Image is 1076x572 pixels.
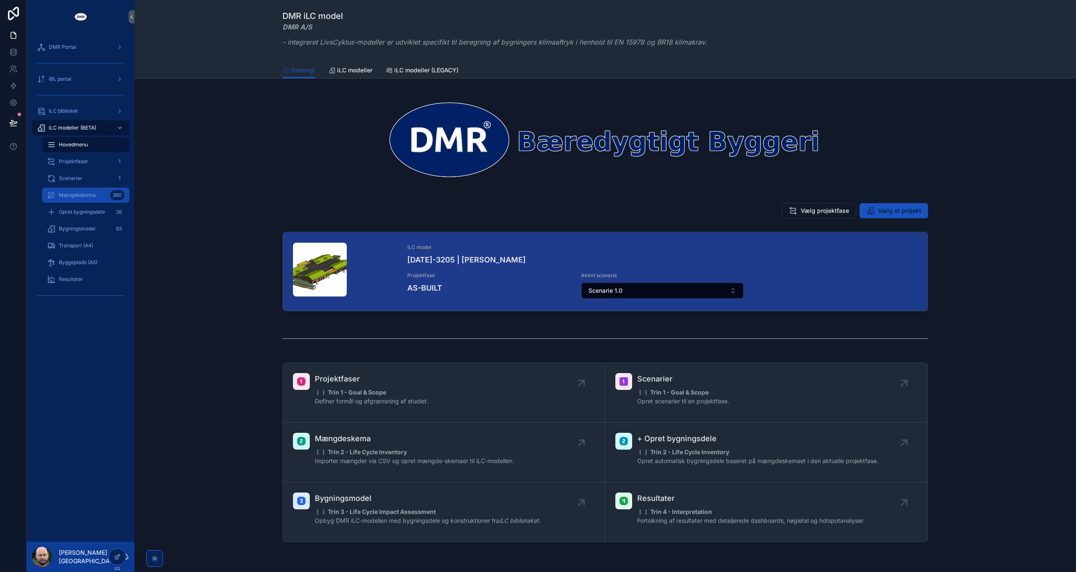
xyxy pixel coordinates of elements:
a: + Opret bygningsdele⋮⋮ Trin 2 - Life Cycle InventoryOpret automatisk bygningsdele baseret på mæng... [605,423,928,482]
span: Byggeplads (A5) [59,259,98,266]
div: Skærmbillede-2025-08-27-153507.png [293,243,347,297]
h4: [DATE]-3205 | [PERSON_NAME] [407,254,918,265]
h1: DMR iLC model [282,10,707,22]
button: Select Button [581,283,744,299]
button: Vælg projektfase [782,203,856,218]
span: iLC modeller (LEGACY) [394,66,459,74]
div: 26 [113,207,124,217]
span: iLC bibliotek [49,108,78,114]
a: Hovedmenu [42,137,129,152]
img: App logo [74,10,87,24]
span: Transport (A4) [59,242,93,249]
span: Scenarier [59,175,82,182]
a: Scenarier⋮⋮ Trin 1 - Goal & ScopeOpret scenarier til en projektfase. [605,363,928,423]
span: Hovedmenu [59,141,88,148]
a: iLC modeller (LEGACY) [386,63,459,79]
span: Scenarie 1.0 [588,286,622,295]
img: 31076-dmr_logo_baeredygtigt-byggeri_space-arround---noloco---narrow---transparrent---white-DMR.png [282,99,928,180]
strong: ⋮⋮ Trin 3 - Life Cycle Impact Assessment [315,508,436,515]
em: - integreret LivsCyklus-modeller er udviklet specifikt til beregning af bygningers klimaaftryk i ... [282,38,707,46]
a: iLC modeller (BETA) [32,120,129,135]
div: 1 [114,173,124,183]
p: Opret scenarier til en projektfase. [637,397,729,405]
a: iLC bibliotek [32,103,129,119]
a: Mængdeskema360 [42,188,129,203]
a: Scenarier1 [42,171,129,186]
p: Fortolkning af resultater med detaljerede dashboards, nøgletal og hotspotanalyser. [637,516,865,525]
span: Vælg et projekt [878,207,921,215]
strong: ⋮⋮ Trin 2 - Life Cycle Inventory [315,448,407,455]
p: Opbyg DMR iLC-modellen med bygningsdele og konstruktioner fra . [315,516,541,525]
a: DMR Portal [32,40,129,55]
a: Bygningsmodel63 [42,221,129,236]
span: Mængdeskema [59,192,96,199]
span: Scenarier [637,373,729,385]
span: iLC model [407,244,918,251]
em: iLC biblioteket [499,517,539,524]
span: Mængdeskema [315,433,514,445]
h4: AS-BUILT [407,282,571,294]
div: 63 [113,224,124,234]
a: Opret bygningsdele26 [42,204,129,220]
a: Resultater⋮⋮ Trin 4 - InterpretationFortolkning af resultater med detaljerede dashboards, nøgleta... [605,482,928,542]
span: iLC modeller (BETA) [49,124,96,131]
span: Projektfaser [315,373,428,385]
span: Projektfase [407,272,571,279]
a: Projektfaser⋮⋮ Trin 1 - Goal & ScopeDefiner formål og afgrænsning af studiet. [283,363,605,423]
div: 360 [110,190,124,200]
strong: ⋮⋮ Trin 4 - Interpretation [637,508,712,515]
p: Importer mængder via CSV og opret mængde-skemaer til iLC-modellen. [315,456,514,465]
span: Resultater [59,276,83,283]
span: Resultater [637,493,865,504]
span: Aktivt scenarie [581,272,744,279]
a: Bygningsmodel⋮⋮ Trin 3 - Life Cycle Impact AssessmentOpbyg DMR iLC-modellen med bygningsdele og k... [283,482,605,542]
span: Opret bygningsdele [59,209,105,215]
a: iLC modeller [329,63,372,79]
a: iBL portal [32,71,129,87]
strong: ⋮⋮ Trin 1 - Goal & Scope [315,389,386,396]
a: Transport (A4) [42,238,129,253]
a: Resultater [42,272,129,287]
div: 1 [114,156,124,167]
span: Bygningsmodel [59,225,95,232]
span: Oversigt [291,66,315,74]
div: scrollable content [27,34,134,313]
a: Mængdeskema⋮⋮ Trin 2 - Life Cycle InventoryImporter mængder via CSV og opret mængde-skemaer til i... [283,423,605,482]
span: iBL portal [49,76,71,82]
span: Vælg projektfase [801,207,849,215]
span: Projektfaser [59,158,88,165]
span: Bygningsmodel [315,493,541,504]
button: Vælg et projekt [860,203,928,218]
a: Oversigt [282,63,315,79]
p: Definer formål og afgrænsning af studiet. [315,397,428,405]
a: Byggeplads (A5) [42,255,129,270]
em: DMR A/S [282,23,312,31]
span: iLC modeller [337,66,372,74]
strong: ⋮⋮ Trin 1 - Goal & Scope [637,389,709,396]
p: [PERSON_NAME] [GEOGRAPHIC_DATA] [59,548,123,565]
p: Opret automatisk bygningsdele baseret på mængdeskemaet i den aktuelle projektfase. [637,456,878,465]
span: DMR Portal [49,44,76,50]
strong: ⋮⋮ Trin 2 - Life Cycle Inventory [637,448,729,455]
a: Projektfaser1 [42,154,129,169]
span: + Opret bygningsdele [637,433,878,445]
